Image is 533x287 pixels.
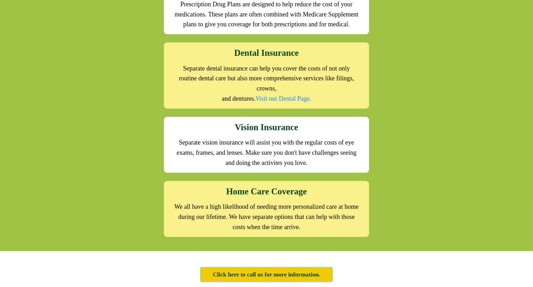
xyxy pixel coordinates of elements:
[174,64,359,94] h2: Separate dental insurance can help you cover the costs of not only routine dental care but also m...
[174,138,359,168] h2: Separate vision insurance will assist you with the regular costs of eye exams, frames, and lenses...
[255,95,311,102] a: Visit our Dental Page.
[174,94,359,104] h2: and dentures.
[234,48,299,58] strong: Dental Insurance
[213,271,320,278] span: Click here to call us for more information.
[200,267,333,282] a: Click here to call us for more information.
[226,187,307,196] strong: Home Care Coverage
[174,202,359,232] h2: We all have a high likelihood of needing more personalized care at home during our lifetime. We h...
[235,122,298,132] strong: Vision Insurance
